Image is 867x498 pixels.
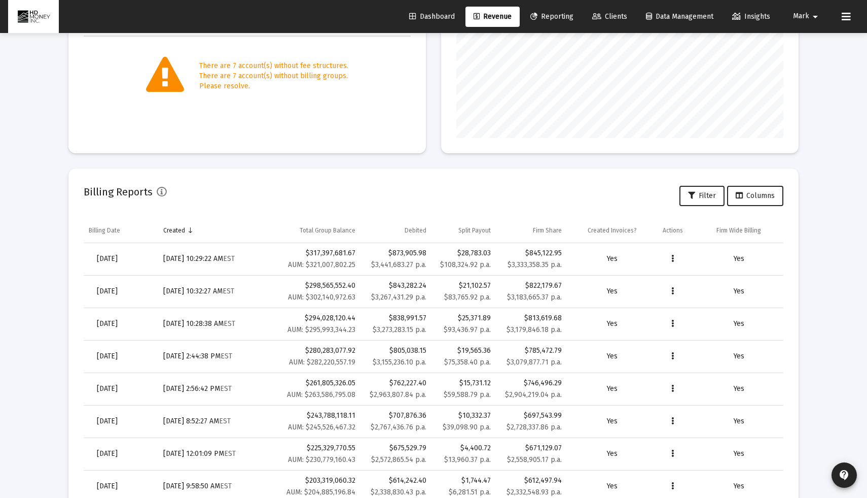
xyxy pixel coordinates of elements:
[732,12,770,21] span: Insights
[437,346,491,368] div: $19,565.36
[224,319,235,328] small: EST
[572,481,653,491] div: Yes
[572,449,653,459] div: Yes
[507,423,562,431] small: $2,728,337.86 p.a.
[366,411,426,421] div: $707,876.36
[287,390,355,399] small: AUM: $263,586,795.08
[694,218,783,243] td: Column Firm Wide Billing
[501,248,562,258] div: $845,122.95
[224,449,236,458] small: EST
[501,411,562,421] div: $697,543.99
[658,218,695,243] td: Column Actions
[163,481,265,491] div: [DATE] 9:58:50 AM
[437,281,491,303] div: $21,102.57
[663,226,683,235] div: Actions
[437,378,491,400] div: $15,731.12
[84,218,158,243] td: Column Billing Date
[584,7,635,27] a: Clients
[638,7,721,27] a: Data Management
[371,488,426,496] small: $2,338,830.43 p.a.
[646,12,713,21] span: Data Management
[572,351,653,361] div: Yes
[221,352,232,360] small: EST
[89,411,126,431] a: [DATE]
[474,12,512,21] span: Revenue
[496,218,567,243] td: Column Firm Share
[431,218,496,243] td: Column Split Payout
[727,186,783,206] button: Columns
[366,346,426,356] div: $805,038.15
[275,281,355,303] div: $298,565,552.40
[163,319,265,329] div: [DATE] 10:28:38 AM
[97,417,118,425] span: [DATE]
[275,378,355,400] div: $261,805,326.05
[699,319,778,329] div: Yes
[437,313,491,335] div: $25,371.89
[572,384,653,394] div: Yes
[163,416,265,426] div: [DATE] 8:52:27 AM
[507,358,562,367] small: $3,079,877.71 p.a.
[409,12,455,21] span: Dashboard
[360,218,431,243] td: Column Debited
[275,313,355,335] div: $294,028,120.44
[507,455,562,464] small: $2,558,905.17 p.a.
[501,476,562,486] div: $612,497.94
[440,260,491,269] small: $108,324.92 p.a.
[572,254,653,264] div: Yes
[89,346,126,367] a: [DATE]
[572,319,653,329] div: Yes
[567,218,658,243] td: Column Created Invoices?
[437,411,491,433] div: $10,332.37
[458,226,491,235] div: Split Payout
[219,417,231,425] small: EST
[699,416,778,426] div: Yes
[97,319,118,328] span: [DATE]
[89,476,126,496] a: [DATE]
[220,482,232,490] small: EST
[288,293,355,302] small: AUM: $302,140,972.63
[501,378,562,388] div: $746,496.29
[716,226,761,235] div: Firm Wide Billing
[437,476,491,497] div: $1,744.47
[449,488,491,496] small: $6,281.51 p.a.
[287,325,355,334] small: AUM: $295,993,344.23
[444,455,491,464] small: $13,960.37 p.a.
[97,482,118,490] span: [DATE]
[89,444,126,464] a: [DATE]
[501,443,562,453] div: $671,129.07
[89,379,126,399] a: [DATE]
[444,390,491,399] small: $59,588.79 p.a.
[97,254,118,263] span: [DATE]
[572,416,653,426] div: Yes
[444,325,491,334] small: $93,436.97 p.a.
[444,358,491,367] small: $75,358.40 p.a.
[699,286,778,296] div: Yes
[97,352,118,360] span: [DATE]
[724,7,778,27] a: Insights
[572,286,653,296] div: Yes
[288,455,355,464] small: AUM: $230,779,160.43
[501,346,562,356] div: $785,472.79
[443,423,491,431] small: $39,098.90 p.a.
[366,248,426,258] div: $873,905.98
[401,7,463,27] a: Dashboard
[366,378,426,388] div: $762,227.40
[444,293,491,302] small: $83,765.92 p.a.
[288,423,355,431] small: AUM: $245,526,467.32
[699,449,778,459] div: Yes
[275,476,355,497] div: $203,319,060.32
[89,249,126,269] a: [DATE]
[84,184,153,200] h2: Billing Reports
[366,443,426,453] div: $675,529.79
[373,358,426,367] small: $3,155,236.10 p.a.
[508,260,562,269] small: $3,333,358.35 p.a.
[289,358,355,367] small: AUM: $282,220,557.19
[838,469,850,481] mat-icon: contact_support
[163,351,265,361] div: [DATE] 2:44:38 PM
[199,81,348,91] div: Please resolve.
[199,71,348,81] div: There are 7 account(s) without billing groups.
[366,476,426,486] div: $614,242.40
[699,254,778,264] div: Yes
[89,314,126,334] a: [DATE]
[158,218,270,243] td: Column Created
